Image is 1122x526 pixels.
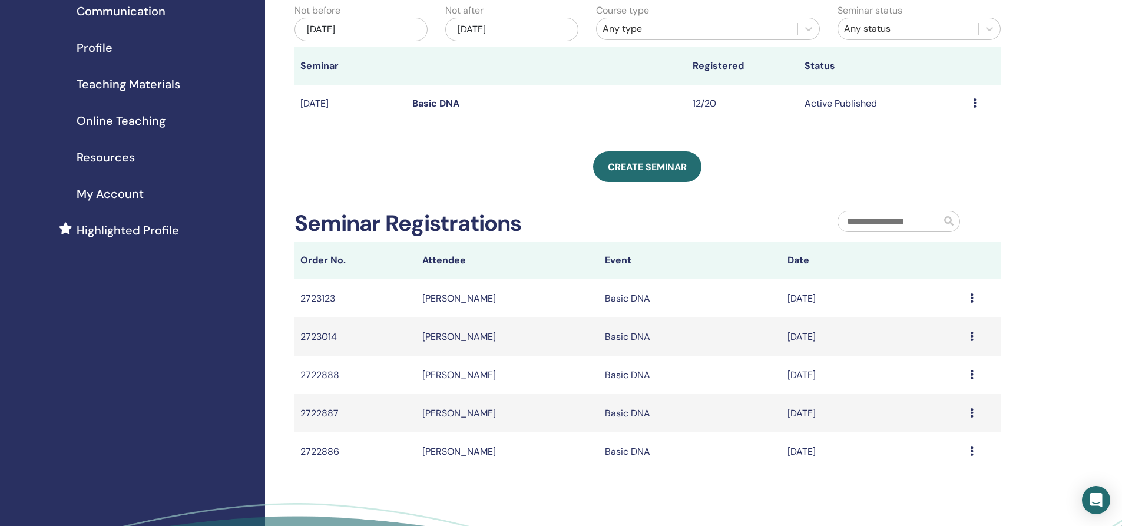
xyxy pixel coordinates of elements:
[416,432,599,471] td: [PERSON_NAME]
[603,22,792,36] div: Any type
[294,18,428,41] div: [DATE]
[608,161,687,173] span: Create seminar
[77,221,179,239] span: Highlighted Profile
[687,47,799,85] th: Registered
[294,356,416,394] td: 2722888
[593,151,701,182] a: Create seminar
[77,39,112,57] span: Profile
[599,317,782,356] td: Basic DNA
[77,2,166,20] span: Communication
[782,394,964,432] td: [DATE]
[77,75,180,93] span: Teaching Materials
[294,210,521,237] h2: Seminar Registrations
[416,394,599,432] td: [PERSON_NAME]
[782,356,964,394] td: [DATE]
[599,394,782,432] td: Basic DNA
[412,97,459,110] a: Basic DNA
[445,18,578,41] div: [DATE]
[687,85,799,123] td: 12/20
[782,242,964,279] th: Date
[599,356,782,394] td: Basic DNA
[294,242,416,279] th: Order No.
[416,242,599,279] th: Attendee
[838,4,902,18] label: Seminar status
[844,22,972,36] div: Any status
[77,148,135,166] span: Resources
[294,394,416,432] td: 2722887
[416,317,599,356] td: [PERSON_NAME]
[596,4,649,18] label: Course type
[445,4,484,18] label: Not after
[1082,486,1110,514] div: Open Intercom Messenger
[599,279,782,317] td: Basic DNA
[294,47,406,85] th: Seminar
[294,317,416,356] td: 2723014
[782,432,964,471] td: [DATE]
[599,242,782,279] th: Event
[782,279,964,317] td: [DATE]
[77,185,144,203] span: My Account
[416,279,599,317] td: [PERSON_NAME]
[799,47,967,85] th: Status
[294,85,406,123] td: [DATE]
[294,279,416,317] td: 2723123
[782,317,964,356] td: [DATE]
[294,432,416,471] td: 2722886
[416,356,599,394] td: [PERSON_NAME]
[77,112,166,130] span: Online Teaching
[294,4,340,18] label: Not before
[599,432,782,471] td: Basic DNA
[799,85,967,123] td: Active Published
